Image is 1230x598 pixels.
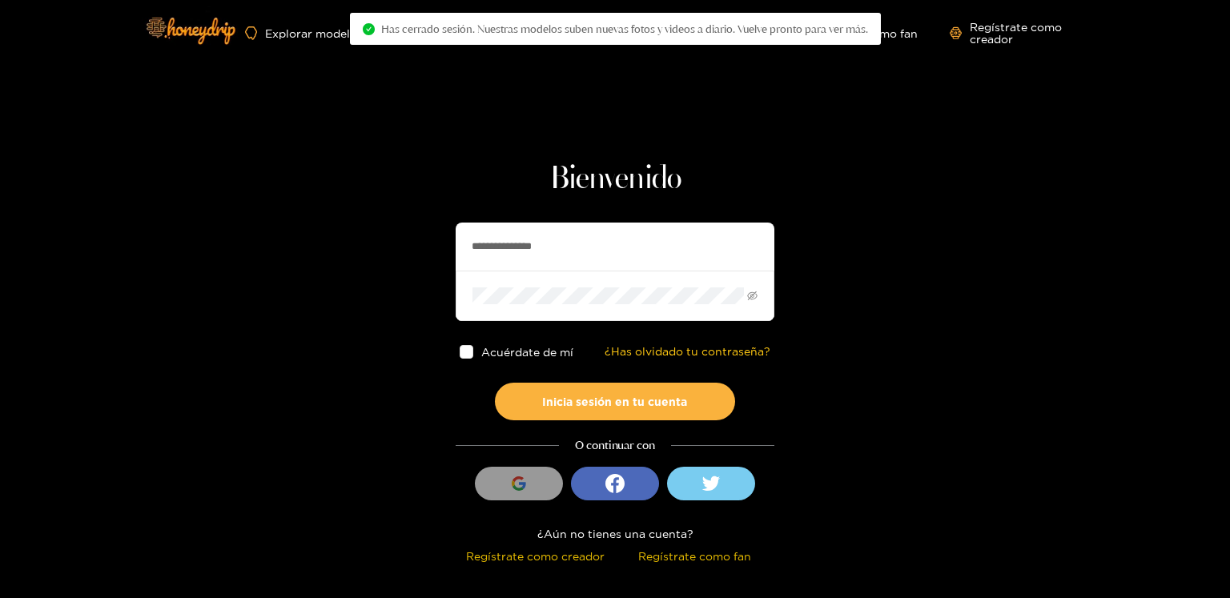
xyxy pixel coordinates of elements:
[543,395,688,407] font: Inicia sesión en tu cuenta
[537,528,693,540] font: ¿Aún no tienes una cuenta?
[495,383,735,420] button: Inicia sesión en tu cuenta
[950,21,1095,45] a: Regístrate como creador
[638,550,751,562] font: Regístrate como fan
[747,291,758,301] span: ojo invisible
[466,550,605,562] font: Regístrate como creador
[605,345,770,357] font: ¿Has olvidado tu contraseña?
[575,438,655,452] font: O continuar con
[549,163,681,195] font: Bienvenido
[265,27,363,39] font: Explorar modelos
[245,26,363,40] a: Explorar modelos
[970,21,1062,45] font: Regístrate como creador
[381,22,868,35] font: Has cerrado sesión. Nuestras modelos suben nuevas fotos y videos a diario. Vuelve pronto para ver...
[363,23,375,35] span: círculo de control
[481,346,573,358] font: Acuérdate de mí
